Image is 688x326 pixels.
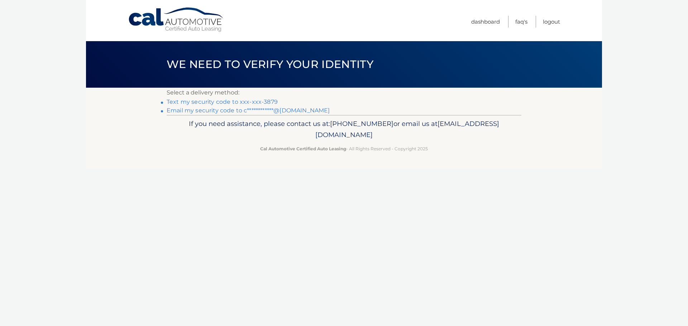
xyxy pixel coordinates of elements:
a: FAQ's [515,16,527,28]
span: [PHONE_NUMBER] [330,120,393,128]
a: Dashboard [471,16,500,28]
span: We need to verify your identity [167,58,373,71]
a: Text my security code to xxx-xxx-3879 [167,98,278,105]
a: Cal Automotive [128,7,225,33]
a: Logout [543,16,560,28]
p: If you need assistance, please contact us at: or email us at [171,118,517,141]
strong: Cal Automotive Certified Auto Leasing [260,146,346,151]
p: - All Rights Reserved - Copyright 2025 [171,145,517,152]
p: Select a delivery method: [167,88,521,98]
